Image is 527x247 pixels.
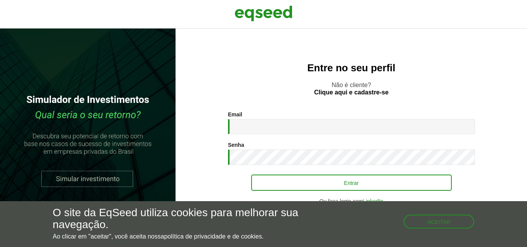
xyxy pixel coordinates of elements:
a: LinkedIn [363,198,383,204]
img: EqSeed Logo [235,4,292,23]
button: Entrar [251,175,452,191]
h2: Entre no seu perfil [191,62,512,74]
p: Não é cliente? [191,81,512,96]
a: política de privacidade e de cookies [164,234,262,240]
a: Clique aqui e cadastre-se [314,89,388,96]
h5: O site da EqSeed utiliza cookies para melhorar sua navegação. [53,207,306,231]
button: Aceitar [404,215,475,229]
div: Ou faça login com [228,198,475,204]
label: Senha [228,142,244,148]
label: Email [228,112,242,117]
p: Ao clicar em "aceitar", você aceita nossa . [53,233,306,240]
